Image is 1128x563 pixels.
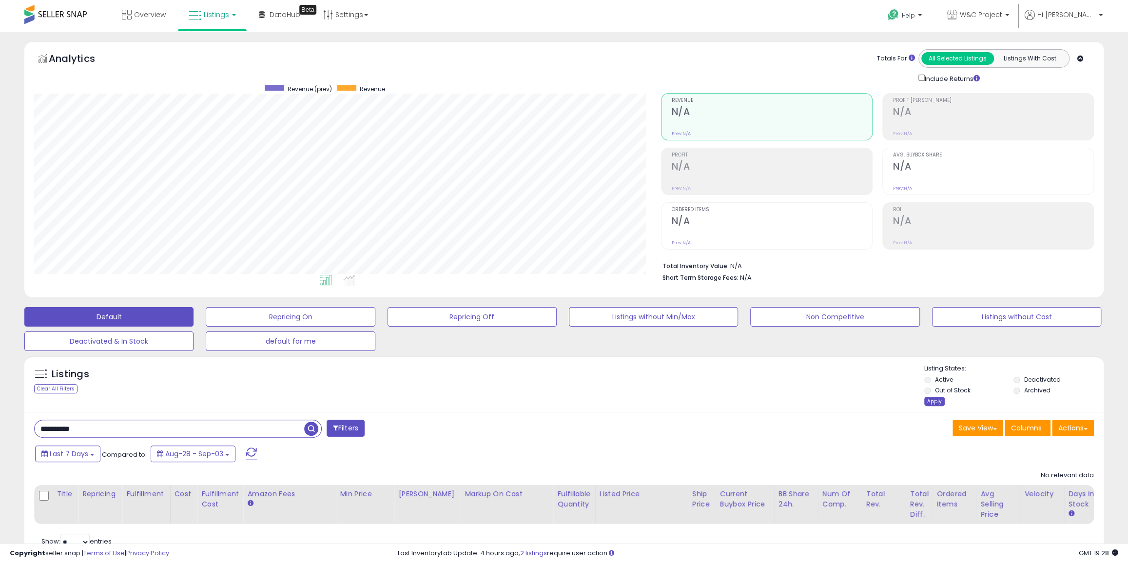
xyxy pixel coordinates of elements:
[932,307,1101,327] button: Listings without Cost
[893,131,912,136] small: Prev: N/A
[50,449,88,459] span: Last 7 Days
[247,499,253,508] small: Amazon Fees.
[893,185,912,191] small: Prev: N/A
[134,10,166,19] span: Overview
[24,331,194,351] button: Deactivated & In Stock
[740,273,752,282] span: N/A
[1069,489,1104,509] div: Days In Stock
[981,489,1016,520] div: Avg Selling Price
[672,185,691,191] small: Prev: N/A
[662,273,739,282] b: Short Term Storage Fees:
[1052,420,1094,436] button: Actions
[1025,10,1103,32] a: Hi [PERSON_NAME]
[83,548,125,558] a: Terms of Use
[520,548,547,558] a: 2 listings
[692,489,712,509] div: Ship Price
[672,240,691,246] small: Prev: N/A
[866,489,902,509] div: Total Rev.
[57,489,74,499] div: Title
[10,548,45,558] strong: Copyright
[720,489,770,509] div: Current Buybox Price
[960,10,1002,19] span: W&C Project
[750,307,919,327] button: Non Competitive
[935,375,953,384] label: Active
[270,10,300,19] span: DataHub
[921,52,994,65] button: All Selected Listings
[465,489,549,499] div: Markup on Cost
[247,489,331,499] div: Amazon Fees
[398,549,1118,558] div: Last InventoryLab Update: 4 hours ago, require user action.
[299,5,316,15] div: Tooltip anchor
[902,11,915,19] span: Help
[672,207,872,213] span: Ordered Items
[672,106,872,119] h2: N/A
[360,85,385,93] span: Revenue
[461,485,553,524] th: The percentage added to the cost of goods (COGS) that forms the calculator for Min & Max prices.
[34,384,78,393] div: Clear All Filters
[880,1,932,32] a: Help
[1005,420,1050,436] button: Columns
[953,420,1003,436] button: Save View
[126,548,169,558] a: Privacy Policy
[937,489,972,509] div: Ordered Items
[204,10,229,19] span: Listings
[1079,548,1118,558] span: 2025-09-11 19:28 GMT
[102,450,147,459] span: Compared to:
[778,489,814,509] div: BB Share 24h.
[126,489,166,499] div: Fulfillment
[151,446,235,462] button: Aug-28 - Sep-03
[165,449,223,459] span: Aug-28 - Sep-03
[1041,471,1094,480] div: No relevant data
[600,489,684,499] div: Listed Price
[672,98,872,103] span: Revenue
[206,307,375,327] button: Repricing On
[893,98,1093,103] span: Profit [PERSON_NAME]
[662,262,729,270] b: Total Inventory Value:
[388,307,557,327] button: Repricing Off
[672,153,872,158] span: Profit
[672,131,691,136] small: Prev: N/A
[877,54,915,63] div: Totals For
[569,307,738,327] button: Listings without Min/Max
[340,489,390,499] div: Min Price
[1011,423,1042,433] span: Columns
[672,215,872,229] h2: N/A
[41,537,112,546] span: Show: entries
[662,259,1087,271] li: N/A
[911,73,992,83] div: Include Returns
[935,386,971,394] label: Out of Stock
[49,52,114,68] h5: Analytics
[1024,375,1061,384] label: Deactivated
[10,549,169,558] div: seller snap | |
[893,106,1093,119] h2: N/A
[910,489,929,520] div: Total Rev. Diff.
[893,161,1093,174] h2: N/A
[175,489,194,499] div: Cost
[398,489,456,499] div: [PERSON_NAME]
[893,207,1093,213] span: ROI
[82,489,118,499] div: Repricing
[887,9,899,21] i: Get Help
[1069,509,1074,518] small: Days In Stock.
[52,368,89,381] h5: Listings
[557,489,591,509] div: Fulfillable Quantity
[288,85,332,93] span: Revenue (prev)
[893,240,912,246] small: Prev: N/A
[893,215,1093,229] h2: N/A
[924,397,945,406] div: Apply
[35,446,100,462] button: Last 7 Days
[206,331,375,351] button: default for me
[24,307,194,327] button: Default
[822,489,858,509] div: Num of Comp.
[1024,386,1050,394] label: Archived
[1037,10,1096,19] span: Hi [PERSON_NAME]
[201,489,239,509] div: Fulfillment Cost
[672,161,872,174] h2: N/A
[893,153,1093,158] span: Avg. Buybox Share
[327,420,365,437] button: Filters
[1025,489,1060,499] div: Velocity
[993,52,1066,65] button: Listings With Cost
[924,364,1104,373] p: Listing States:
